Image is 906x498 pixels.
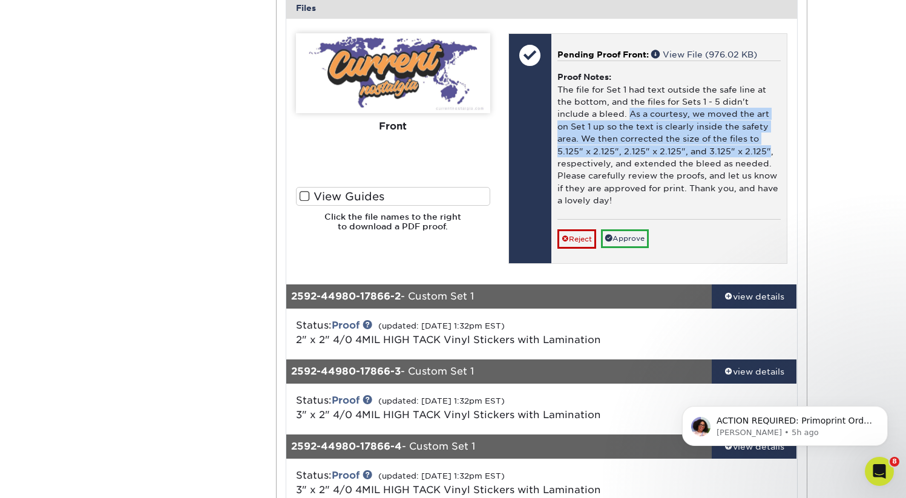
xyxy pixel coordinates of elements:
div: view details [712,365,797,378]
iframe: Intercom notifications message [664,381,906,465]
a: view details [712,284,797,309]
div: Status: [287,468,626,497]
div: - Custom Set 1 [286,284,712,309]
div: view details [712,290,797,303]
iframe: Google Customer Reviews [3,461,103,494]
span: 8 [890,457,899,467]
small: (updated: [DATE] 1:32pm EST) [378,471,505,480]
div: - Custom Set 1 [286,359,712,384]
div: - Custom Set 1 [286,434,712,459]
div: Status: [287,393,626,422]
small: (updated: [DATE] 1:32pm EST) [378,396,505,405]
span: 3" x 2" 4/0 4MIL HIGH TACK Vinyl Stickers with Lamination [296,484,601,496]
div: Status: [287,318,626,347]
a: view details [712,359,797,384]
small: (updated: [DATE] 1:32pm EST) [378,321,505,330]
a: Reject [557,229,596,249]
div: Front [296,113,490,140]
a: View File (976.02 KB) [651,50,757,59]
div: The file for Set 1 had text outside the safe line at the bottom, and the files for Sets 1 - 5 did... [557,61,781,219]
label: View Guides [296,187,490,206]
iframe: Intercom live chat [865,457,894,486]
h6: Click the file names to the right to download a PDF proof. [296,212,490,241]
span: 2" x 2" 4/0 4MIL HIGH TACK Vinyl Stickers with Lamination [296,334,601,346]
a: Proof [332,470,359,481]
strong: 2592-44980-17866-3 [291,365,401,377]
a: Approve [601,229,649,248]
a: Proof [332,395,359,406]
span: Pending Proof Front: [557,50,649,59]
a: Proof [332,319,359,331]
strong: 2592-44980-17866-4 [291,441,402,452]
strong: Proof Notes: [557,72,611,82]
strong: 2592-44980-17866-2 [291,290,401,302]
span: 3" x 2" 4/0 4MIL HIGH TACK Vinyl Stickers with Lamination [296,409,601,421]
